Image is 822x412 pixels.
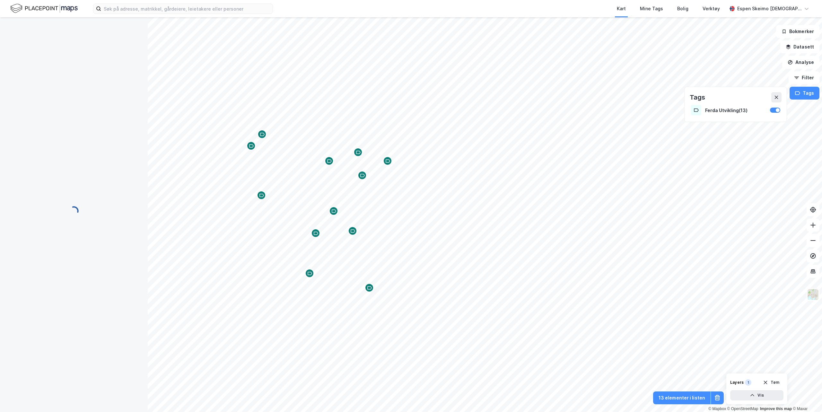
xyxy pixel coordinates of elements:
div: Layers [730,380,744,385]
button: Analyse [782,56,819,69]
button: Bokmerker [776,25,819,38]
div: Kontrollprogram for chat [790,381,822,412]
div: Ferda Utvikling ( 13 ) [705,108,766,113]
div: Map marker [383,156,392,166]
a: OpenStreetMap [727,407,758,411]
a: Mapbox [708,407,726,411]
div: Map marker [357,171,367,180]
div: Map marker [353,147,363,157]
div: Map marker [257,129,267,139]
div: Verktøy [703,5,720,13]
button: Tags [790,87,819,100]
div: Tags [690,92,705,102]
div: Map marker [305,268,314,278]
div: Espen Skeimo [DEMOGRAPHIC_DATA] [737,5,801,13]
button: Filter [789,71,819,84]
div: Kart [617,5,626,13]
button: Datasett [780,40,819,53]
button: 13 elementer i listen [653,391,711,404]
div: Map marker [257,190,266,200]
div: Bolig [677,5,688,13]
div: Map marker [246,141,256,151]
img: logo.f888ab2527a4732fd821a326f86c7f29.svg [10,3,78,14]
a: Improve this map [760,407,792,411]
div: Map marker [324,156,334,166]
button: Tøm [759,377,783,388]
button: Vis [730,390,783,400]
div: Map marker [329,206,338,216]
div: Map marker [311,228,320,238]
div: 1 [745,379,751,386]
div: Map marker [348,226,357,236]
iframe: Chat Widget [790,381,822,412]
div: Map marker [364,283,374,293]
input: Søk på adresse, matrikkel, gårdeiere, leietakere eller personer [101,4,273,13]
img: spinner.a6d8c91a73a9ac5275cf975e30b51cfb.svg [69,206,79,216]
div: Mine Tags [640,5,663,13]
img: Z [807,288,819,301]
